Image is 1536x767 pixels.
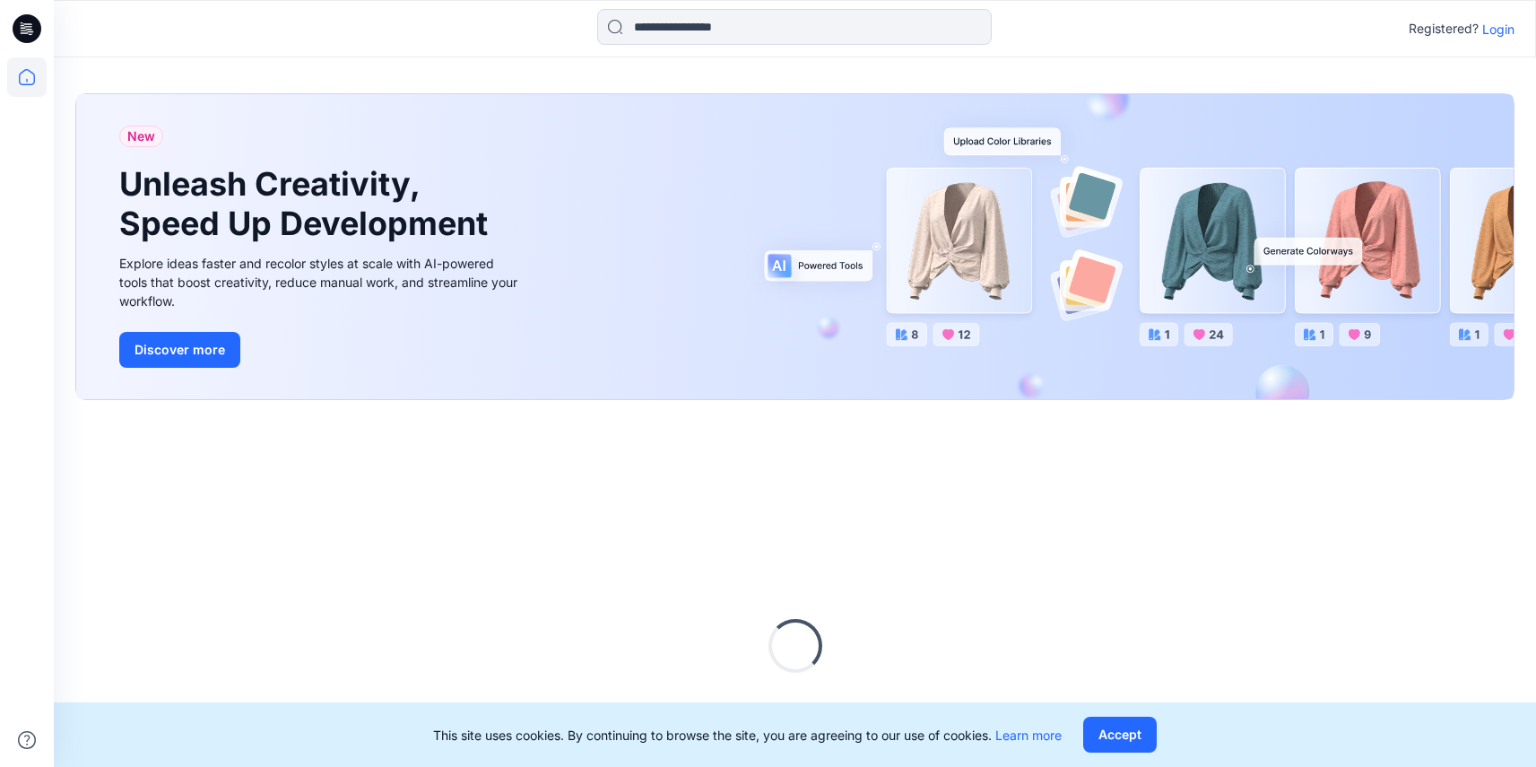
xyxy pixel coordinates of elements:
[119,332,240,368] button: Discover more
[995,728,1062,743] a: Learn more
[1482,20,1514,39] p: Login
[119,254,523,310] div: Explore ideas faster and recolor styles at scale with AI-powered tools that boost creativity, red...
[433,726,1062,745] p: This site uses cookies. By continuing to browse the site, you are agreeing to our use of cookies.
[119,332,523,368] a: Discover more
[127,126,155,147] span: New
[119,165,496,242] h1: Unleash Creativity, Speed Up Development
[1083,717,1157,753] button: Accept
[1409,18,1479,39] p: Registered?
